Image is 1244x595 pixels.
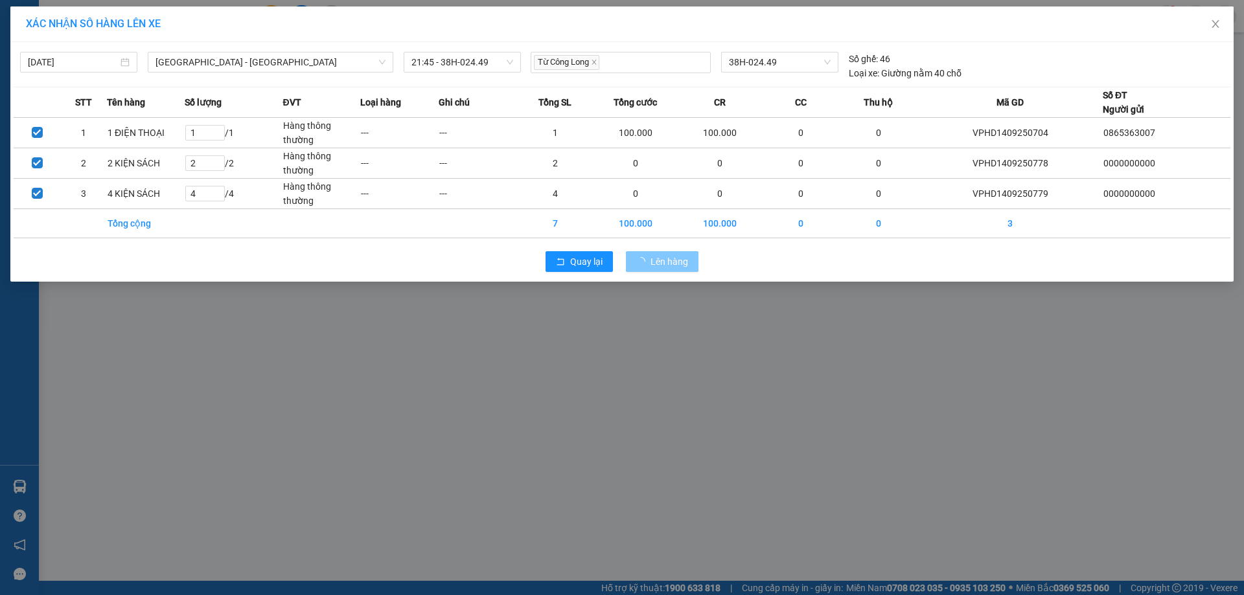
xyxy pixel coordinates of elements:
[762,209,840,238] td: 0
[26,17,161,30] span: XÁC NHẬN SỐ HÀNG LÊN XE
[651,254,688,269] span: Lên hàng
[849,52,878,66] span: Số ghế:
[917,148,1103,179] td: VPHD1409250778
[1103,88,1144,117] div: Số ĐT Người gửi
[282,179,360,209] td: Hàng thông thường
[840,118,917,148] td: 0
[1210,19,1221,29] span: close
[360,148,438,179] td: ---
[570,254,603,269] span: Quay lại
[378,58,386,66] span: down
[556,257,565,267] span: rollback
[282,95,301,109] span: ĐVT
[534,55,599,70] span: Từ Công Long
[60,118,107,148] td: 1
[360,118,438,148] td: ---
[75,95,92,109] span: STT
[439,148,516,179] td: ---
[107,118,185,148] td: 1 ĐIỆN THOẠI
[107,148,185,179] td: 2 KIỆN SÁCH
[439,118,516,148] td: ---
[185,179,282,209] td: / 4
[762,118,840,148] td: 0
[439,179,516,209] td: ---
[729,52,830,72] span: 38H-024.49
[840,209,917,238] td: 0
[411,52,513,72] span: 21:45 - 38H-024.49
[185,118,282,148] td: / 1
[282,148,360,179] td: Hàng thông thường
[917,118,1103,148] td: VPHD1409250704
[1103,128,1155,138] span: 0865363007
[185,148,282,179] td: / 2
[762,148,840,179] td: 0
[439,95,470,109] span: Ghi chú
[762,179,840,209] td: 0
[107,179,185,209] td: 4 KIỆN SÁCH
[678,179,762,209] td: 0
[917,179,1103,209] td: VPHD1409250779
[840,179,917,209] td: 0
[678,148,762,179] td: 0
[107,209,185,238] td: Tổng cộng
[594,179,678,209] td: 0
[996,95,1024,109] span: Mã GD
[60,148,107,179] td: 2
[546,251,613,272] button: rollbackQuay lại
[795,95,807,109] span: CC
[594,148,678,179] td: 0
[1103,158,1155,168] span: 0000000000
[516,148,594,179] td: 2
[538,95,571,109] span: Tổng SL
[626,251,698,272] button: Lên hàng
[917,209,1103,238] td: 3
[614,95,657,109] span: Tổng cước
[714,95,726,109] span: CR
[28,55,118,69] input: 14/09/2025
[591,59,597,65] span: close
[849,66,962,80] div: Giường nằm 40 chỗ
[360,179,438,209] td: ---
[60,179,107,209] td: 3
[360,95,401,109] span: Loại hàng
[107,95,145,109] span: Tên hàng
[864,95,893,109] span: Thu hộ
[1103,188,1155,199] span: 0000000000
[516,118,594,148] td: 1
[185,95,222,109] span: Số lượng
[849,66,879,80] span: Loại xe:
[594,209,678,238] td: 100.000
[840,148,917,179] td: 0
[282,118,360,148] td: Hàng thông thường
[849,52,890,66] div: 46
[678,118,762,148] td: 100.000
[636,257,651,266] span: loading
[1197,6,1234,43] button: Close
[516,179,594,209] td: 4
[516,209,594,238] td: 7
[678,209,762,238] td: 100.000
[594,118,678,148] td: 100.000
[155,52,386,72] span: Hà Nội - Hà Tĩnh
